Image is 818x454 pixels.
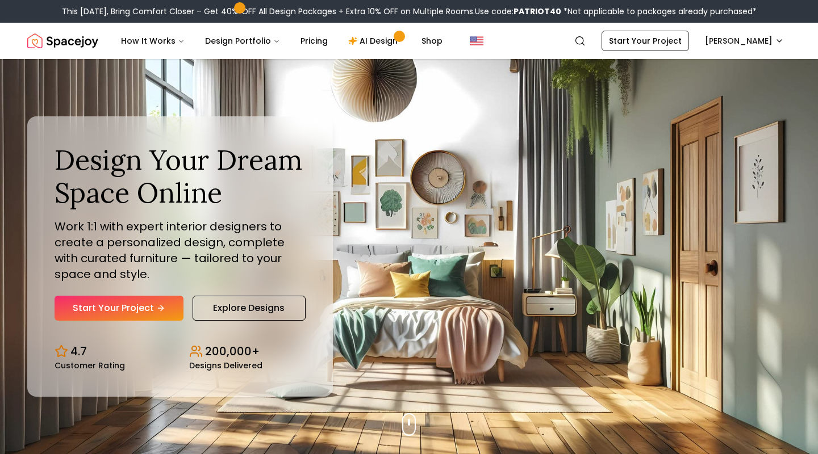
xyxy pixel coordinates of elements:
a: Start Your Project [55,296,183,321]
button: [PERSON_NAME] [698,31,791,51]
button: Design Portfolio [196,30,289,52]
div: This [DATE], Bring Comfort Closer – Get 40% OFF All Design Packages + Extra 10% OFF on Multiple R... [62,6,757,17]
nav: Global [27,23,791,59]
span: *Not applicable to packages already purchased* [561,6,757,17]
a: AI Design [339,30,410,52]
div: Design stats [55,334,306,369]
small: Designs Delivered [189,361,262,369]
a: Explore Designs [193,296,306,321]
p: 4.7 [70,343,87,359]
a: Start Your Project [602,31,689,51]
a: Pricing [291,30,337,52]
small: Customer Rating [55,361,125,369]
a: Spacejoy [27,30,98,52]
img: Spacejoy Logo [27,30,98,52]
span: Use code: [475,6,561,17]
b: PATRIOT40 [514,6,561,17]
p: Work 1:1 with expert interior designers to create a personalized design, complete with curated fu... [55,218,306,282]
a: Shop [412,30,452,52]
img: United States [470,34,483,48]
button: How It Works [112,30,194,52]
nav: Main [112,30,452,52]
h1: Design Your Dream Space Online [55,144,306,209]
p: 200,000+ [205,343,260,359]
